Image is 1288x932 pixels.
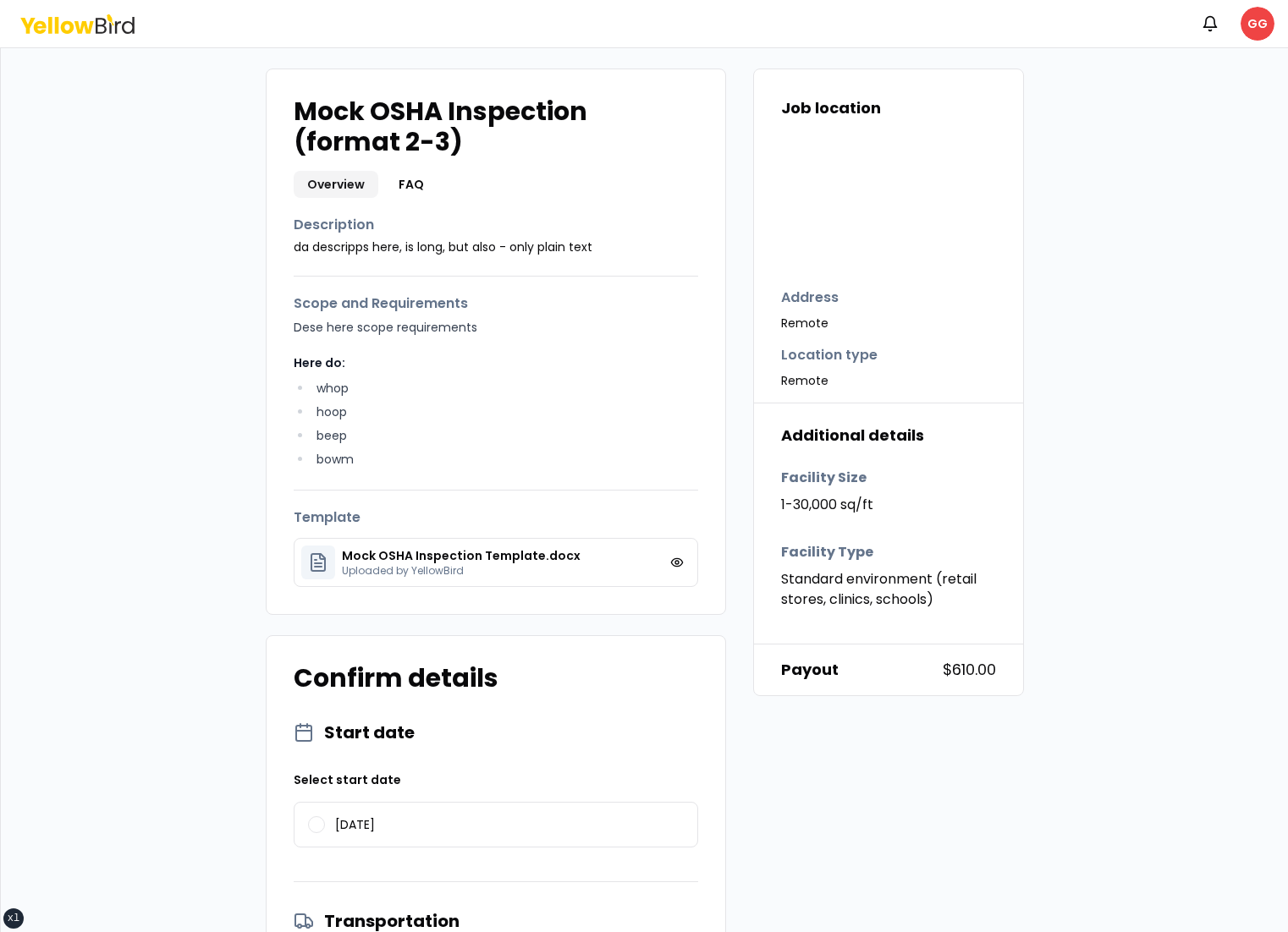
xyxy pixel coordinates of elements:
p: Uploaded by YellowBird [342,564,581,578]
li: hoop [312,402,698,422]
strong: Start date [324,721,415,744]
h4: Job location [781,96,996,120]
li: whop [312,378,698,398]
span: Standard environment (retail stores, clinics, schools) [781,569,996,610]
button: FAQ [385,171,438,198]
p: Mock OSHA Inspection Template.docx [342,547,581,564]
p: Template [294,511,698,524]
li: bowm [312,449,698,469]
h4: Here do: [294,354,698,371]
h2: Mock OSHA Inspection (format 2-3) [294,96,698,157]
span: Select start date [294,771,698,788]
strong: Location type [781,345,878,365]
span: 1-30,000 sq/ft [781,495,996,515]
span: Facility Size [781,468,996,488]
strong: Payout [781,658,839,682]
h4: Additional details [781,424,996,447]
span: Remote [781,372,878,389]
p: Dese here scope requirements [294,317,698,337]
p: Scope and Requirements [294,297,698,310]
button: [DATE] [308,816,325,833]
strong: Address [781,288,839,308]
li: beep [312,425,698,446]
iframe: Job Location [781,134,1035,260]
span: GG [1241,7,1274,41]
p: da descripps here, is long, but also - only plain text [294,238,698,255]
p: Description [294,218,698,232]
button: Overview [294,171,378,198]
span: [DATE] [335,819,375,831]
div: xl [8,912,19,925]
span: $610.00 [943,658,996,682]
h2: Confirm details [294,663,698,694]
span: Remote [781,315,839,332]
span: Facility Type [781,542,996,562]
